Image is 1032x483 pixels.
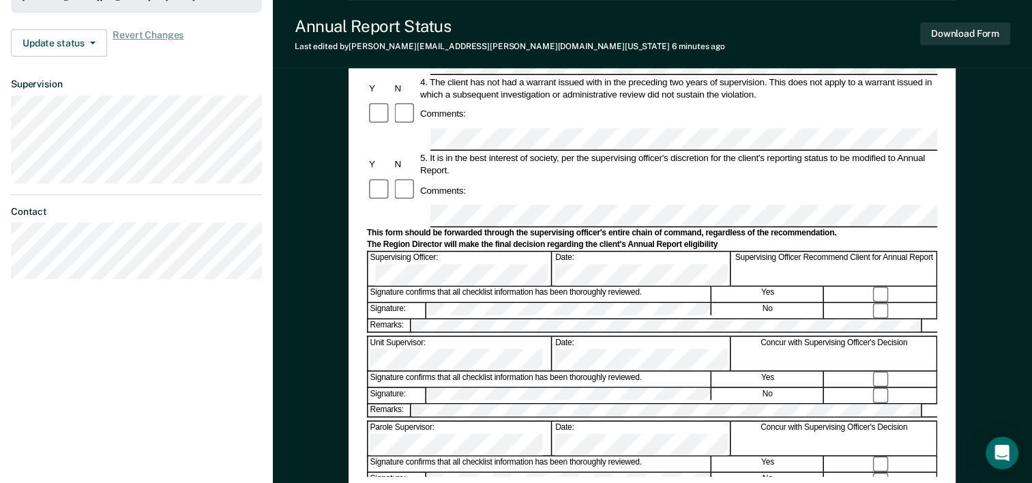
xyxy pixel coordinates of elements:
div: Date: [553,252,731,286]
div: This form should be forwarded through the supervising officer's entire chain of command, regardle... [367,228,937,239]
button: Download Form [920,23,1010,45]
div: Date: [553,337,731,370]
div: Yes [712,456,824,471]
div: Remarks: [368,405,412,417]
div: Unit Supervisor: [368,337,552,370]
div: Supervising Officer Recommend Client for Annual Report [732,252,937,286]
div: Signature confirms that all checklist information has been thoroughly reviewed. [368,372,711,387]
div: Supervising Officer: [368,252,552,286]
div: Concur with Supervising Officer's Decision [732,422,937,455]
div: Comments: [418,108,468,120]
div: Remarks: [368,319,412,332]
div: Signature: [368,303,426,318]
dt: Contact [11,206,262,218]
dt: Supervision [11,78,262,90]
div: Signature confirms that all checklist information has been thoroughly reviewed. [368,287,711,302]
div: N [393,82,418,94]
div: Yes [712,372,824,387]
div: No [712,388,824,403]
span: 6 minutes ago [672,42,725,51]
div: The Region Director will make the final decision regarding the client's Annual Report eligibility [367,239,937,250]
div: Comments: [418,184,468,196]
div: Concur with Supervising Officer's Decision [732,337,937,370]
div: Y [367,82,392,94]
div: N [393,158,418,171]
div: Last edited by [PERSON_NAME][EMAIL_ADDRESS][PERSON_NAME][DOMAIN_NAME][US_STATE] [295,42,725,51]
div: Parole Supervisor: [368,422,552,455]
div: Signature: [368,388,426,403]
span: Revert Changes [113,29,183,57]
div: Date: [553,422,731,455]
button: Update status [11,29,107,57]
div: Annual Report Status [295,16,725,36]
div: 4. The client has not had a warrant issued with in the preceding two years of supervision. This d... [418,76,937,100]
div: Yes [712,287,824,302]
div: Signature confirms that all checklist information has been thoroughly reviewed. [368,456,711,471]
div: 5. It is in the best interest of society, per the supervising officer's discretion for the client... [418,152,937,177]
div: No [712,303,824,318]
div: Open Intercom Messenger [986,437,1018,469]
div: Y [367,158,392,171]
